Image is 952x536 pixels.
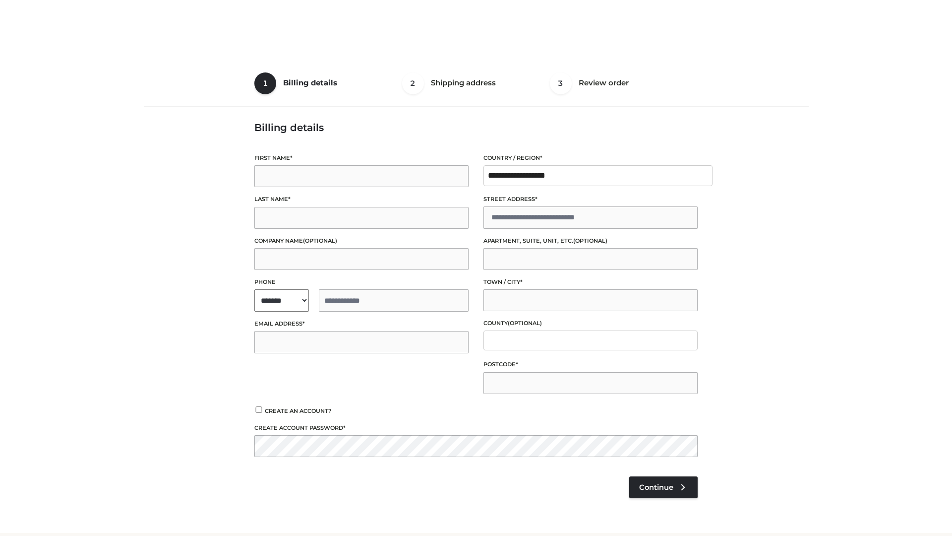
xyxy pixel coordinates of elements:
label: County [483,319,698,328]
label: First name [254,153,469,163]
span: 1 [254,72,276,94]
a: Continue [629,476,698,498]
label: Apartment, suite, unit, etc. [483,236,698,246]
input: Create an account? [254,406,263,413]
span: Create an account? [265,407,332,414]
span: Review order [579,78,629,87]
h3: Billing details [254,122,698,134]
span: (optional) [508,320,542,327]
label: Town / City [483,277,698,287]
span: (optional) [303,237,337,244]
label: Last name [254,195,469,204]
span: Continue [639,483,673,492]
label: Postcode [483,360,698,369]
label: Email address [254,319,469,329]
label: Street address [483,195,698,204]
span: 2 [402,72,424,94]
span: 3 [550,72,572,94]
label: Phone [254,277,469,287]
label: Create account password [254,423,698,433]
label: Company name [254,236,469,246]
span: Billing details [283,78,337,87]
span: (optional) [573,237,607,244]
span: Shipping address [431,78,496,87]
label: Country / Region [483,153,698,163]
